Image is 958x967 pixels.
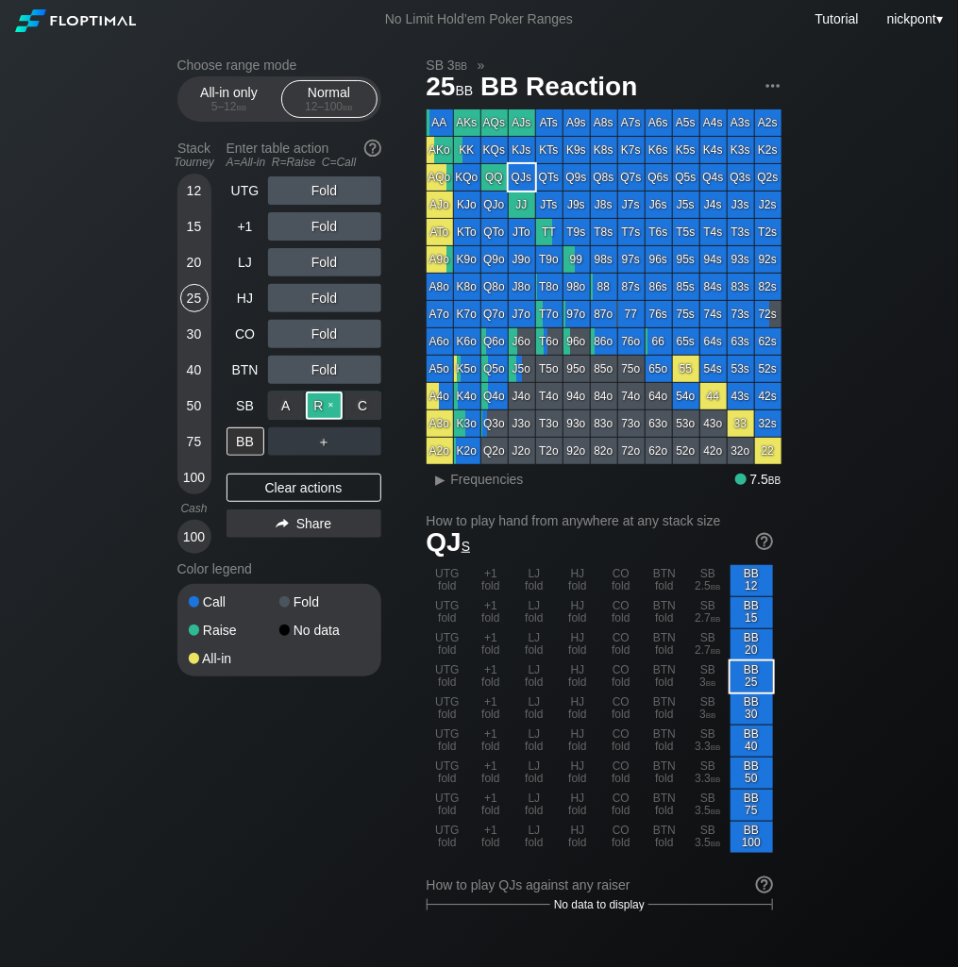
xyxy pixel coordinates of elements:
[180,320,209,348] div: 30
[687,565,730,596] div: SB 2.5
[687,629,730,660] div: SB 2.7
[15,9,136,32] img: Floptimal logo
[481,301,508,327] div: Q7o
[427,192,453,218] div: AJo
[618,356,645,382] div: 75o
[513,629,556,660] div: LJ fold
[427,565,469,596] div: UTG fold
[227,284,264,312] div: HJ
[600,565,643,596] div: CO fold
[646,301,672,327] div: 76s
[711,579,721,592] span: bb
[424,73,477,104] span: 25
[646,137,672,163] div: K6s
[509,164,535,191] div: QJs
[731,565,773,596] div: BB 12
[227,474,381,502] div: Clear actions
[600,629,643,660] div: CO fold
[591,274,617,300] div: 88
[728,274,754,300] div: 83s
[646,410,672,437] div: 63o
[513,725,556,757] div: LJ fold
[509,246,535,273] div: J9o
[700,328,727,355] div: 64s
[454,356,480,382] div: K5o
[454,219,480,245] div: KTo
[454,164,480,191] div: KQo
[644,693,686,725] div: BTN fold
[513,758,556,789] div: LJ fold
[481,109,508,136] div: AQs
[687,693,730,725] div: SB 3
[557,758,599,789] div: HJ fold
[600,661,643,692] div: CO fold
[268,212,381,241] div: Fold
[557,693,599,725] div: HJ fold
[673,192,699,218] div: J5s
[227,392,264,420] div: SB
[700,219,727,245] div: T4s
[557,629,599,660] div: HJ fold
[700,137,727,163] div: K4s
[646,164,672,191] div: Q6s
[755,356,782,382] div: 52s
[600,693,643,725] div: CO fold
[755,301,782,327] div: 72s
[755,219,782,245] div: T2s
[513,661,556,692] div: LJ fold
[470,629,513,660] div: +1 fold
[470,597,513,628] div: +1 fold
[591,301,617,327] div: 87o
[563,164,590,191] div: Q9s
[427,513,773,528] h2: How to play hand from anywhere at any stack size
[268,356,381,384] div: Fold
[470,565,513,596] div: +1 fold
[509,192,535,218] div: JJ
[509,219,535,245] div: JTo
[768,472,781,487] span: bb
[180,212,209,241] div: 15
[481,219,508,245] div: QTo
[755,328,782,355] div: 62s
[563,137,590,163] div: K9s
[563,410,590,437] div: 93o
[424,57,471,74] span: SB 3
[177,58,381,73] h2: Choose range mode
[177,554,381,584] div: Color legend
[673,383,699,409] div: 54o
[427,274,453,300] div: A8o
[427,383,453,409] div: A4o
[536,410,563,437] div: T3o
[481,246,508,273] div: Q9o
[509,109,535,136] div: AJs
[618,246,645,273] div: 97s
[563,192,590,218] div: J9s
[728,438,754,464] div: 32o
[618,109,645,136] div: A7s
[882,8,946,29] div: ▾
[227,427,264,456] div: BB
[646,328,672,355] div: 66
[591,410,617,437] div: 83o
[591,328,617,355] div: 86o
[227,248,264,276] div: LJ
[646,246,672,273] div: 96s
[509,274,535,300] div: J8o
[618,328,645,355] div: 76o
[180,463,209,492] div: 100
[427,661,469,692] div: UTG fold
[706,708,716,721] span: bb
[286,81,373,117] div: Normal
[563,274,590,300] div: 98o
[728,410,754,437] div: 33
[536,109,563,136] div: ATs
[427,301,453,327] div: A7o
[536,192,563,218] div: JTs
[454,438,480,464] div: K2o
[731,597,773,628] div: BB 15
[454,383,480,409] div: K4o
[728,328,754,355] div: 63s
[731,693,773,725] div: BB 30
[227,356,264,384] div: BTN
[644,725,686,757] div: BTN fold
